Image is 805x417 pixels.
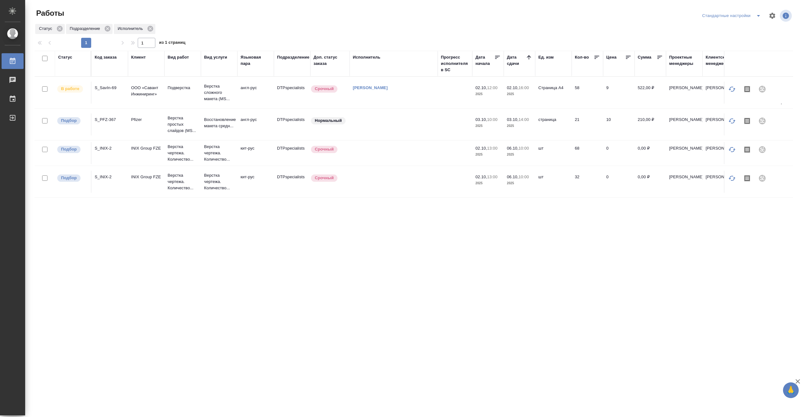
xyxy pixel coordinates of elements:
p: Срочный [315,175,334,181]
p: Подразделение [70,26,102,32]
td: [PERSON_NAME] [666,82,702,104]
p: Восстановление макета средн... [204,117,234,129]
button: Обновить [724,171,740,186]
td: DTPspecialists [274,82,310,104]
p: Верстка простых слайдов (MS... [168,115,198,134]
div: Проектные менеджеры [669,54,699,67]
button: Скопировать мини-бриф [740,113,755,129]
p: Срочный [315,146,334,152]
p: 06.10, [507,146,519,151]
td: кит-рус [237,171,274,193]
div: Проект не привязан [755,171,770,186]
p: В работе [61,86,79,92]
div: Статус [35,24,65,34]
p: Подбор [61,146,77,152]
div: Подразделение [66,24,113,34]
p: 2025 [507,91,532,97]
p: Статус [39,26,54,32]
td: 32 [572,171,603,193]
div: Можно подбирать исполнителей [57,145,88,154]
div: Проект не привязан [755,113,770,129]
div: Сумма [638,54,651,60]
button: Обновить [724,142,740,157]
p: 02.10, [475,85,487,90]
p: 13:00 [487,174,497,179]
div: Ед. изм [538,54,554,60]
p: 2025 [475,151,501,158]
div: S_SavIn-69 [95,85,125,91]
td: шт [535,142,572,164]
p: 2025 [507,151,532,158]
td: 58 [572,82,603,104]
td: 0 [603,142,635,164]
button: Скопировать мини-бриф [740,142,755,157]
td: шт [535,171,572,193]
p: 06.10, [507,174,519,179]
p: Подбор [61,175,77,181]
span: из 1 страниц [159,39,186,48]
p: 12:00 [487,85,497,90]
td: [PERSON_NAME] [702,142,739,164]
a: [PERSON_NAME] [353,85,388,90]
div: Исполнитель [114,24,155,34]
p: 10:00 [519,174,529,179]
p: 2025 [507,123,532,129]
td: 68 [572,142,603,164]
p: 02.10, [475,146,487,151]
p: 02.10, [507,85,519,90]
div: Доп. статус заказа [314,54,347,67]
div: Дата начала [475,54,494,67]
td: DTPspecialists [274,113,310,135]
p: Верстка чертежа. Количество... [204,144,234,163]
p: Верстка чертежа. Количество... [204,172,234,191]
div: Клиентские менеджеры [706,54,736,67]
p: 2025 [475,180,501,186]
p: Верстка сложного макета (MS... [204,83,234,102]
span: Настроить таблицу [765,8,780,23]
p: Верстка чертежа. Количество... [168,144,198,163]
p: ООО «Савант Инжиниринг» [131,85,161,97]
div: Проект не привязан [755,142,770,157]
p: 2025 [507,180,532,186]
p: Исполнитель [118,26,145,32]
div: Подразделение [277,54,309,60]
td: 210,00 ₽ [635,113,666,135]
p: 14:00 [519,117,529,122]
div: S_PFZ-367 [95,117,125,123]
td: DTPspecialists [274,171,310,193]
div: split button [701,11,765,21]
td: 0,00 ₽ [635,142,666,164]
div: Прогресс исполнителя в SC [441,54,469,73]
td: англ-рус [237,113,274,135]
div: Можно подбирать исполнителей [57,174,88,182]
p: Pfizer [131,117,161,123]
p: 10:00 [487,117,497,122]
div: Исполнитель [353,54,380,60]
p: 03.10, [475,117,487,122]
div: S_INIX-2 [95,145,125,151]
span: 🙏 [786,384,796,397]
div: Вид услуги [204,54,227,60]
div: Клиент [131,54,146,60]
button: 🙏 [783,382,799,398]
p: Срочный [315,86,334,92]
span: Посмотреть информацию [780,10,793,22]
td: [PERSON_NAME] [666,171,702,193]
button: Скопировать мини-бриф [740,82,755,97]
button: Обновить [724,113,740,129]
td: [PERSON_NAME] [702,82,739,104]
p: Подбор [61,117,77,124]
td: [PERSON_NAME] [666,113,702,135]
td: [PERSON_NAME] [702,171,739,193]
td: кит-рус [237,142,274,164]
p: 02.10, [475,174,487,179]
p: Нормальный [315,117,342,124]
td: англ-рус [237,82,274,104]
p: Подверстка [168,85,198,91]
div: Вид работ [168,54,189,60]
td: 0 [603,171,635,193]
td: [PERSON_NAME] [702,113,739,135]
div: Статус [58,54,72,60]
p: 13:00 [487,146,497,151]
p: INIX Group FZE [131,145,161,151]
